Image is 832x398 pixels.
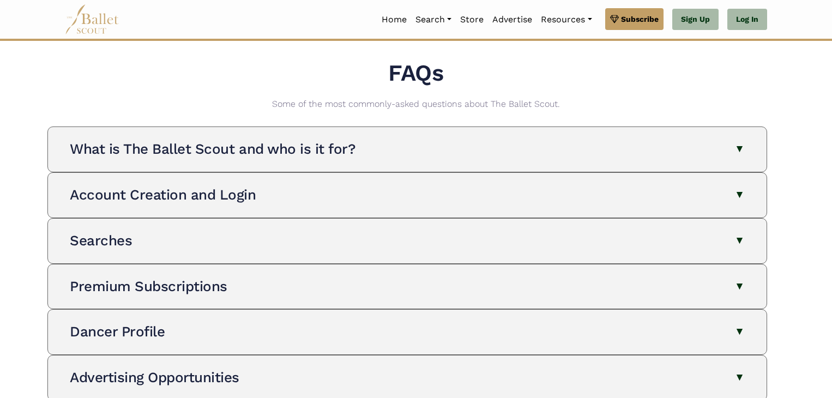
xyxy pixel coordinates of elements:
[70,232,132,249] h3: Searches
[672,9,719,31] a: Sign Up
[70,369,745,387] button: Advertising Opportunities
[610,13,619,25] img: gem.svg
[377,8,411,31] a: Home
[605,8,664,30] a: Subscribe
[70,323,165,340] h3: Dancer Profile
[727,9,767,31] a: Log In
[70,278,745,296] button: Premium Subscriptions
[70,323,745,341] button: Dancer Profile
[70,369,239,385] h3: Advertising Opportunities
[70,141,355,157] h3: What is The Ballet Scout and who is it for?
[536,8,596,31] a: Resources
[411,8,456,31] a: Search
[70,186,256,203] h3: Account Creation and Login
[65,93,767,124] p: Some of the most commonly-asked questions about The Ballet Scout.
[621,13,659,25] span: Subscribe
[70,278,227,294] h3: Premium Subscriptions
[70,140,745,159] button: What is The Ballet Scout and who is it for?
[65,58,767,88] h1: FAQs
[456,8,488,31] a: Store
[70,232,745,250] button: Searches
[488,8,536,31] a: Advertise
[70,186,745,204] button: Account Creation and Login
